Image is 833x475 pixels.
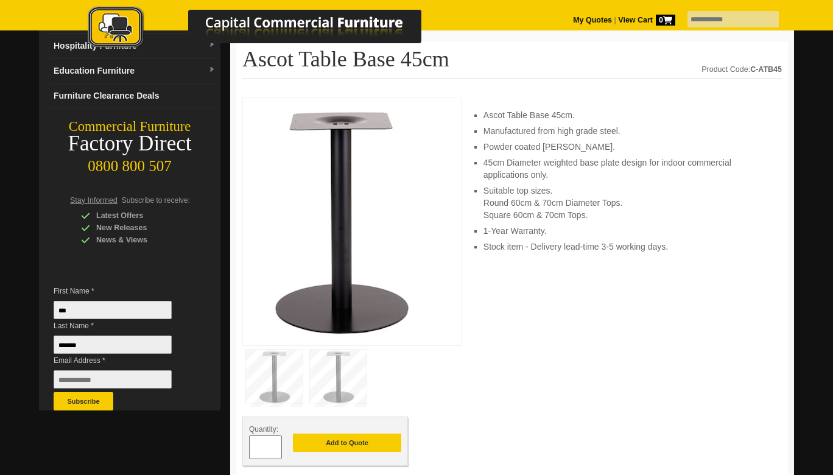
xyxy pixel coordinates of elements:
[483,185,770,221] li: Suitable top sizes. Round 60cm & 70cm Diameter Tops. Square 60cm & 70cm Tops.
[656,15,675,26] span: 0
[54,6,480,51] img: Capital Commercial Furniture Logo
[39,118,220,135] div: Commercial Furniture
[701,63,782,76] div: Product Code:
[483,141,770,153] li: Powder coated [PERSON_NAME].
[81,234,197,246] div: News & Views
[483,157,770,181] li: 45cm Diameter weighted base plate design for indoor commercial applications only.
[483,225,770,237] li: 1-Year Warranty.
[249,104,432,336] img: Ascot Table Base 45cm
[54,285,190,297] span: First Name *
[249,425,278,434] span: Quantity:
[483,109,770,121] li: Ascot Table Base 45cm.
[49,58,220,83] a: Education Furnituredropdown
[39,152,220,175] div: 0800 800 507
[49,33,220,58] a: Hospitality Furnituredropdown
[483,125,770,137] li: Manufactured from high grade steel.
[49,83,220,108] a: Furniture Clearance Deals
[54,320,190,332] span: Last Name *
[750,65,782,74] strong: C-ATB45
[54,336,172,354] input: Last Name *
[618,16,675,24] strong: View Cart
[70,196,118,205] span: Stay Informed
[81,209,197,222] div: Latest Offers
[242,47,782,79] h1: Ascot Table Base 45cm
[54,392,113,410] button: Subscribe
[293,434,401,452] button: Add to Quote
[483,241,770,253] li: Stock item - Delivery lead-time 3-5 working days.
[39,135,220,152] div: Factory Direct
[54,6,480,54] a: Capital Commercial Furniture Logo
[616,16,675,24] a: View Cart0
[81,222,197,234] div: New Releases
[54,354,190,367] span: Email Address *
[54,301,172,319] input: First Name *
[208,66,216,74] img: dropdown
[54,370,172,389] input: Email Address *
[573,16,612,24] a: My Quotes
[122,196,190,205] span: Subscribe to receive:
